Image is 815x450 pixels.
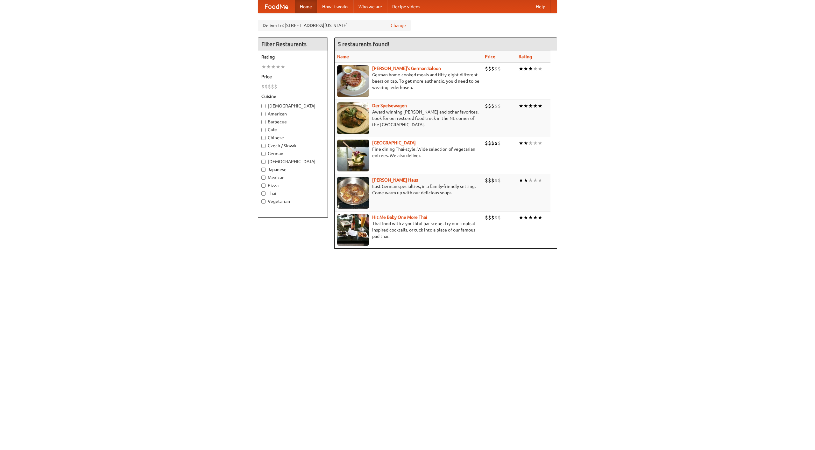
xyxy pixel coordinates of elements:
input: Japanese [261,168,266,172]
li: $ [494,140,498,147]
li: ★ [519,140,523,147]
li: $ [491,102,494,109]
li: ★ [533,140,538,147]
a: Who we are [353,0,387,13]
p: Thai food with a youthful bar scene. Try our tropical inspired cocktails, or tuck into a plate of... [337,220,480,239]
p: German home-cooked meals and fifty-eight different beers on tap. To get more authentic, you'd nee... [337,72,480,91]
li: $ [488,102,491,109]
a: Hit Me Baby One More Thai [372,215,427,220]
li: $ [494,214,498,221]
label: American [261,111,324,117]
label: Barbecue [261,119,324,125]
li: $ [498,102,501,109]
input: American [261,112,266,116]
label: Mexican [261,174,324,181]
li: ★ [519,65,523,72]
input: Pizza [261,183,266,188]
h5: Cuisine [261,93,324,100]
li: $ [491,177,494,184]
li: $ [494,65,498,72]
li: $ [274,83,277,90]
li: ★ [519,177,523,184]
li: ★ [528,214,533,221]
p: Fine dining Thai-style. Wide selection of vegetarian entrées. We also deliver. [337,146,480,159]
a: [GEOGRAPHIC_DATA] [372,140,416,145]
li: $ [494,102,498,109]
li: ★ [523,177,528,184]
label: Japanese [261,166,324,173]
li: $ [488,177,491,184]
li: ★ [538,140,542,147]
input: [DEMOGRAPHIC_DATA] [261,104,266,108]
a: [PERSON_NAME] Haus [372,177,418,183]
label: [DEMOGRAPHIC_DATA] [261,158,324,165]
img: satay.jpg [337,140,369,171]
b: Der Speisewagen [372,103,407,108]
li: ★ [528,177,533,184]
label: Czech / Slovak [261,142,324,149]
input: [DEMOGRAPHIC_DATA] [261,160,266,164]
h5: Price [261,73,324,80]
div: Deliver to: [STREET_ADDRESS][US_STATE] [258,20,411,31]
li: $ [271,83,274,90]
li: ★ [538,65,542,72]
li: $ [485,65,488,72]
label: Pizza [261,182,324,189]
ng-pluralize: 5 restaurants found! [338,41,389,47]
li: $ [488,140,491,147]
li: $ [485,177,488,184]
input: Chinese [261,136,266,140]
li: ★ [519,102,523,109]
li: $ [488,214,491,221]
input: German [261,152,266,156]
li: $ [498,65,501,72]
li: $ [498,140,501,147]
li: ★ [538,177,542,184]
a: Recipe videos [387,0,425,13]
li: $ [491,65,494,72]
li: $ [498,177,501,184]
label: [DEMOGRAPHIC_DATA] [261,103,324,109]
li: $ [265,83,268,90]
a: How it works [317,0,353,13]
li: ★ [523,214,528,221]
li: $ [261,83,265,90]
input: Cafe [261,128,266,132]
input: Mexican [261,176,266,180]
img: kohlhaus.jpg [337,177,369,209]
a: Name [337,54,349,59]
label: German [261,150,324,157]
li: $ [498,214,501,221]
li: ★ [528,102,533,109]
img: babythai.jpg [337,214,369,246]
h4: Filter Restaurants [258,38,328,51]
p: Award-winning [PERSON_NAME] and other favorites. Look for our restored food truck in the NE corne... [337,109,480,128]
a: Home [295,0,317,13]
li: ★ [271,63,276,70]
a: [PERSON_NAME]'s German Saloon [372,66,441,71]
li: ★ [538,102,542,109]
li: ★ [523,102,528,109]
li: $ [485,214,488,221]
li: ★ [528,65,533,72]
input: Czech / Slovak [261,144,266,148]
li: ★ [276,63,280,70]
li: ★ [519,214,523,221]
li: ★ [533,214,538,221]
p: East German specialties, in a family-friendly setting. Come warm up with our delicious soups. [337,183,480,196]
li: ★ [533,65,538,72]
input: Barbecue [261,120,266,124]
a: FoodMe [258,0,295,13]
li: ★ [280,63,285,70]
h5: Rating [261,54,324,60]
li: $ [485,102,488,109]
li: $ [485,140,488,147]
label: Chinese [261,135,324,141]
img: esthers.jpg [337,65,369,97]
li: ★ [528,140,533,147]
li: ★ [261,63,266,70]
